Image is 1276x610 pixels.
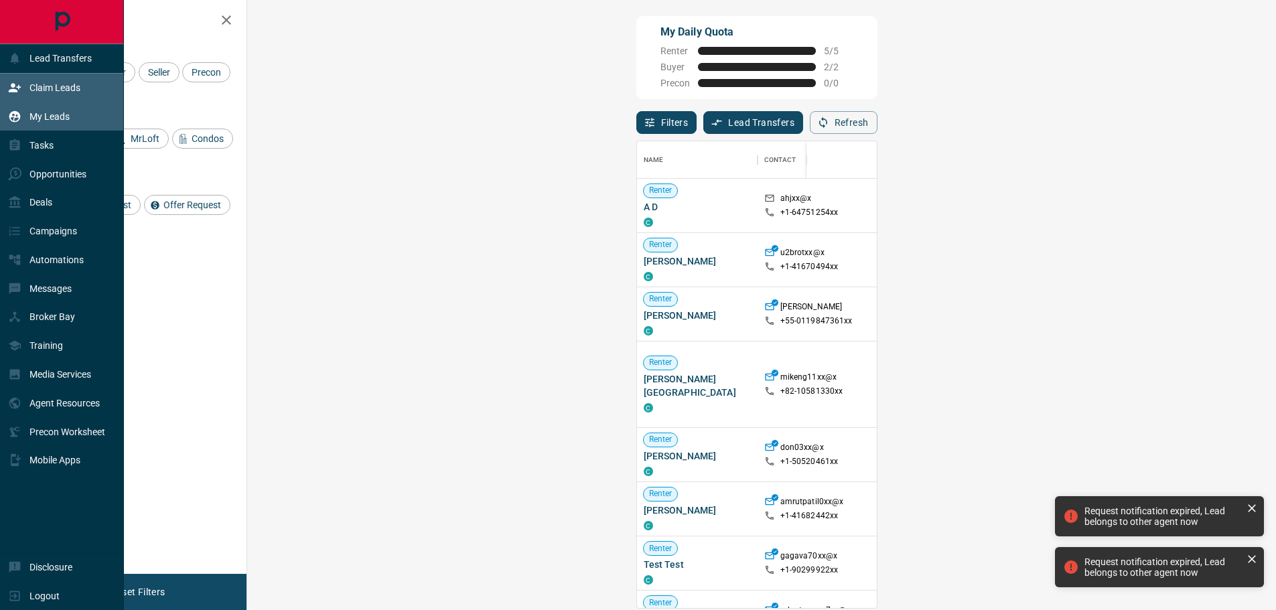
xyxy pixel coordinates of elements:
[636,111,697,134] button: Filters
[644,597,678,609] span: Renter
[644,558,751,571] span: Test Test
[644,504,751,517] span: [PERSON_NAME]
[644,357,678,368] span: Renter
[187,133,228,144] span: Condos
[126,133,164,144] span: MrLoft
[644,467,653,476] div: condos.ca
[644,434,678,445] span: Renter
[644,449,751,463] span: [PERSON_NAME]
[644,293,678,305] span: Renter
[644,309,751,322] span: [PERSON_NAME]
[824,78,853,88] span: 0 / 0
[644,141,664,179] div: Name
[1084,556,1241,578] div: Request notification expired, Lead belongs to other agent now
[780,301,843,315] p: [PERSON_NAME]
[637,141,758,179] div: Name
[644,403,653,412] div: condos.ca
[780,261,839,273] p: +1- 41670494xx
[780,315,853,327] p: +55- 0119847361xx
[644,239,678,250] span: Renter
[172,129,233,149] div: Condos
[780,564,839,576] p: +1- 90299922xx
[703,111,803,134] button: Lead Transfers
[187,67,226,78] span: Precon
[780,456,839,467] p: +1- 50520461xx
[644,488,678,500] span: Renter
[780,496,844,510] p: amrutpatil0xx@x
[660,78,690,88] span: Precon
[644,185,678,196] span: Renter
[143,67,175,78] span: Seller
[810,111,877,134] button: Refresh
[644,254,751,268] span: [PERSON_NAME]
[780,247,825,261] p: u2brotxx@x
[660,24,853,40] p: My Daily Quota
[139,62,180,82] div: Seller
[780,207,839,218] p: +1- 64751254xx
[43,13,233,29] h2: Filters
[824,46,853,56] span: 5 / 5
[780,442,824,456] p: don03xx@x
[780,386,843,397] p: +82- 10581330xx
[102,581,173,603] button: Reset Filters
[780,550,838,564] p: gagava70xx@x
[660,46,690,56] span: Renter
[764,141,796,179] div: Contact
[644,218,653,227] div: condos.ca
[159,200,226,210] span: Offer Request
[644,521,653,530] div: condos.ca
[660,62,690,72] span: Buyer
[780,193,812,207] p: ahjxx@x
[644,272,653,281] div: condos.ca
[780,372,837,386] p: mikeng11xx@x
[644,326,653,335] div: condos.ca
[182,62,230,82] div: Precon
[644,575,653,585] div: condos.ca
[824,62,853,72] span: 2 / 2
[1084,506,1241,527] div: Request notification expired, Lead belongs to other agent now
[644,372,751,399] span: [PERSON_NAME][GEOGRAPHIC_DATA]
[111,129,169,149] div: MrLoft
[144,195,230,215] div: Offer Request
[644,543,678,554] span: Renter
[644,200,751,214] span: A D
[780,510,839,522] p: +1- 41682442xx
